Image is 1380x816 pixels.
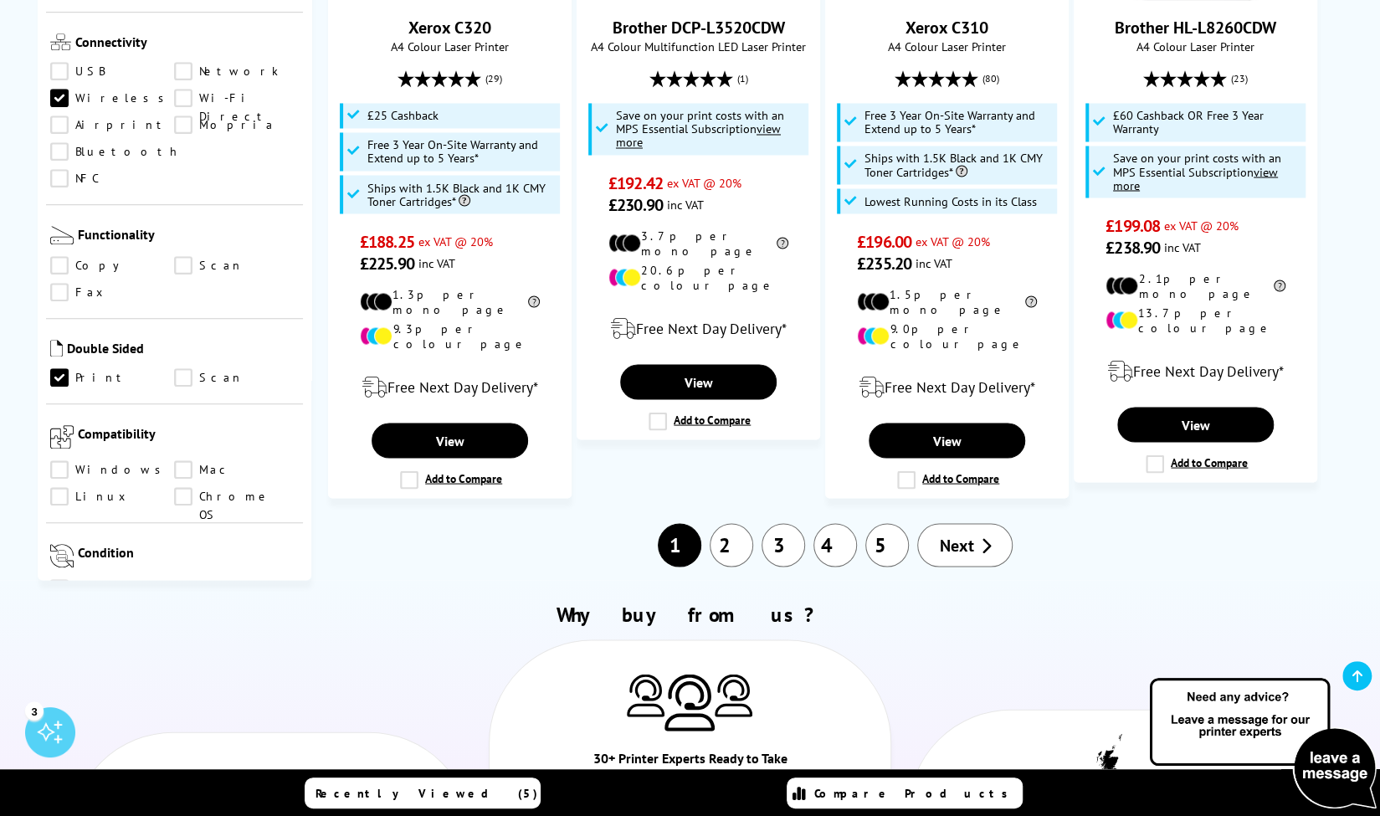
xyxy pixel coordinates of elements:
[864,151,1054,178] span: Ships with 1.5K Black and 1K CMY Toner Cartridges*
[667,174,741,190] span: ex VAT @ 20%
[737,63,748,95] span: (1)
[1113,109,1302,136] span: £60 Cashback OR Free 3 Year Warranty
[78,425,300,452] span: Compatibility
[50,425,74,449] img: Compatibility
[865,523,909,567] a: 5
[400,470,502,489] label: Add to Compare
[664,674,715,731] img: Printer Experts
[360,286,540,316] li: 1.3p per mono page
[814,786,1017,801] span: Compare Products
[50,487,175,506] a: Linux
[1113,150,1281,192] span: Save on your print costs with an MPS Essential Subscription
[337,38,562,54] span: A4 Colour Laser Printer
[174,460,299,479] a: Mac
[905,17,988,38] a: Xerox C310
[1146,454,1248,473] label: Add to Compare
[982,63,999,95] span: (80)
[1085,733,1131,810] img: UK tax payer
[174,256,299,275] a: Scan
[174,368,299,387] a: Scan
[857,252,911,274] span: £235.20
[1083,347,1308,394] div: modal_delivery
[50,226,74,244] img: Functionality
[372,423,527,458] a: View
[50,368,175,387] a: Print
[939,534,973,556] span: Next
[1113,163,1278,192] u: view more
[174,62,299,80] a: Network
[50,256,175,275] a: Copy
[1146,675,1380,813] img: Open Live Chat window
[316,786,538,801] span: Recently Viewed (5)
[50,544,74,567] img: Condition
[813,523,857,567] a: 4
[613,17,785,38] a: Brother DCP-L3520CDW
[50,169,175,187] a: NFC
[78,226,300,248] span: Functionality
[174,115,299,134] a: Mopria
[586,305,811,352] div: modal_delivery
[418,233,493,249] span: ex VAT @ 20%
[1115,17,1276,38] a: Brother HL-L8260CDW
[857,321,1037,351] li: 9.0p per colour page
[608,228,788,258] li: 3.7p per mono page
[897,470,999,489] label: Add to Compare
[305,778,541,808] a: Recently Viewed (5)
[1106,214,1160,236] span: £199.08
[1106,270,1285,300] li: 2.1p per mono page
[367,181,557,208] span: Ships with 1.5K Black and 1K CMY Toner Cartridges*
[367,138,557,165] span: Free 3 Year On-Site Warranty and Extend up to 5 Years*
[337,363,562,410] div: modal_delivery
[667,196,704,212] span: inc VAT
[1106,236,1160,258] span: £238.90
[25,701,44,720] div: 3
[78,544,300,571] span: Condition
[50,579,175,598] a: Box Opened
[608,262,788,292] li: 20.6p per colour page
[710,523,753,567] a: 2
[649,412,751,430] label: Add to Compare
[857,230,911,252] span: £196.00
[1164,239,1201,254] span: inc VAT
[50,283,175,301] a: Fax
[787,778,1023,808] a: Compare Products
[360,230,414,252] span: £188.25
[620,364,776,399] a: View
[608,172,663,193] span: £192.42
[408,17,491,38] a: Xerox C320
[715,674,752,716] img: Printer Experts
[857,286,1037,316] li: 1.5p per mono page
[50,89,175,107] a: Wireless
[50,62,175,80] a: USB
[869,423,1024,458] a: View
[50,340,63,357] img: Double Sided
[864,109,1054,136] span: Free 3 Year On-Site Warranty and Extend up to 5 Years*
[762,523,805,567] a: 3
[75,33,300,54] span: Connectivity
[67,340,300,360] span: Double Sided
[62,601,1318,627] h2: Why buy from us?
[616,107,784,150] span: Save on your print costs with an MPS Essential Subscription
[174,89,299,107] a: Wi-Fi Direct
[418,254,455,270] span: inc VAT
[50,460,175,479] a: Windows
[916,254,952,270] span: inc VAT
[608,193,663,215] span: £230.90
[586,38,811,54] span: A4 Colour Multifunction LED Laser Printer
[50,33,71,50] img: Connectivity
[627,674,664,716] img: Printer Experts
[360,321,540,351] li: 9.3p per colour page
[50,142,181,161] a: Bluetooth
[174,487,299,506] a: Chrome OS
[1117,407,1273,442] a: View
[864,194,1037,208] span: Lowest Running Costs in its Class
[1083,38,1308,54] span: A4 Colour Laser Printer
[590,747,790,796] div: 30+ Printer Experts Ready to Take Your Call
[616,121,781,150] u: view more
[360,252,414,274] span: £225.90
[916,233,990,249] span: ex VAT @ 20%
[1106,305,1285,335] li: 13.7p per colour page
[834,363,1059,410] div: modal_delivery
[367,109,439,122] span: £25 Cashback
[1231,63,1248,95] span: (23)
